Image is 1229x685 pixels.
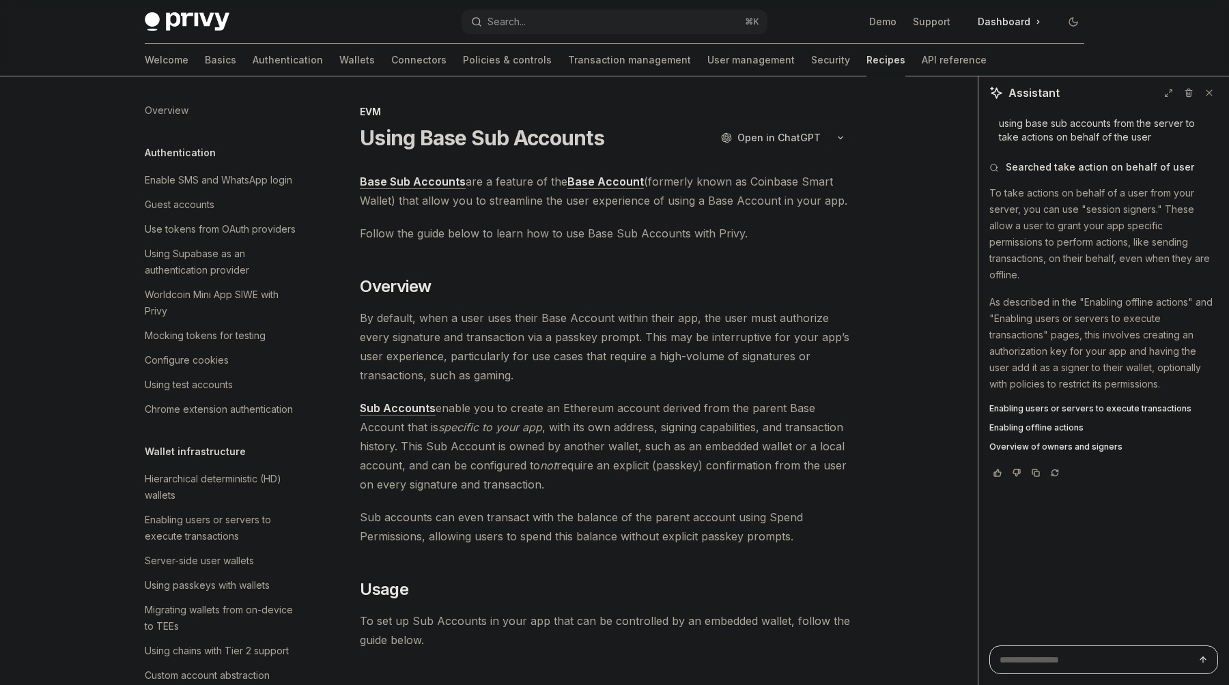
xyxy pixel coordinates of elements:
[737,131,821,145] span: Open in ChatGPT
[360,611,852,650] span: To set up Sub Accounts in your app that can be controlled by an embedded wallet, follow the guide...
[145,643,289,659] div: Using chains with Tier 2 support
[134,192,309,217] a: Guest accounts
[1028,466,1044,480] button: Copy chat response
[1006,160,1194,174] span: Searched take action on behalf of user
[989,645,1218,674] textarea: Ask a question...
[989,441,1122,452] span: Overview of owners and signers
[205,44,236,76] a: Basics
[869,15,896,29] a: Demo
[134,168,309,192] a: Enable SMS and WhatsApp login
[391,44,447,76] a: Connectors
[145,577,270,594] div: Using passkeys with wallets
[1195,652,1211,668] button: Send message
[360,105,852,119] div: EVM
[913,15,950,29] a: Support
[145,327,266,344] div: Mocking tokens for testing
[438,420,542,434] em: specific to your app
[339,44,375,76] a: Wallets
[145,221,296,237] div: Use tokens from OAuth providers
[1047,466,1063,480] button: Reload last chat
[134,242,309,282] a: Using Supabase as an authentication provider
[134,348,309,373] a: Configure cookies
[134,373,309,397] a: Using test accounts
[145,196,214,213] div: Guest accounts
[568,44,691,76] a: Transaction management
[967,11,1051,33] a: Dashboard
[360,126,604,150] h1: Using Base Sub Accounts
[360,401,436,416] a: Sub Accounts
[360,579,408,600] span: Usage
[462,10,767,34] button: Open search
[145,44,188,76] a: Welcome
[360,276,431,297] span: Overview
[145,401,293,418] div: Chrome extension authentication
[989,160,1218,174] button: Searched take action on behalf of user
[145,12,229,31] img: dark logo
[134,98,309,123] a: Overview
[145,145,216,161] h5: Authentication
[922,44,987,76] a: API reference
[145,102,188,119] div: Overview
[360,508,852,546] span: Sub accounts can even transact with the balance of the parent account using Spend Permissions, al...
[134,508,309,549] a: Enabling users or servers to execute transactions
[745,16,759,27] span: ⌘ K
[360,175,466,189] a: Base Sub Accounts
[134,282,309,323] a: Worldcoin Mini App SIWE with Privy
[978,15,1030,29] span: Dashboard
[989,403,1218,414] a: Enabling users or servers to execute transactions
[1008,85,1060,101] span: Assistant
[145,287,300,319] div: Worldcoin Mini App SIWE with Privy
[134,639,309,663] a: Using chains with Tier 2 support
[1062,11,1084,33] button: Toggle dark mode
[989,422,1084,433] span: Enabling offline actions
[134,323,309,348] a: Mocking tokens for testing
[134,598,309,639] a: Migrating wallets from on-device to TEEs
[145,443,246,460] h5: Wallet infrastructure
[145,377,233,393] div: Using test accounts
[145,553,254,569] div: Server-side user wallets
[360,224,852,243] span: Follow the guide below to learn how to use Base Sub Accounts with Privy.
[360,308,852,385] span: By default, when a user uses their Base Account within their app, the user must authorize every s...
[540,458,556,472] em: not
[488,14,526,30] div: Search...
[360,172,852,210] span: are a feature of the (formerly known as Coinbase Smart Wallet) that allow you to streamline the u...
[253,44,323,76] a: Authentication
[1008,466,1025,480] button: Vote that response was not good
[145,352,229,368] div: Configure cookies
[989,403,1191,414] span: Enabling users or servers to execute transactions
[712,126,829,149] button: Open in ChatGPT
[134,397,309,422] a: Chrome extension authentication
[145,512,300,544] div: Enabling users or servers to execute transactions
[989,466,1006,480] button: Vote that response was good
[145,246,300,278] div: Using Supabase as an authentication provider
[567,175,644,189] a: Base Account
[989,441,1218,452] a: Overview of owners and signers
[145,471,300,504] div: Hierarchical deterministic (HD) wallets
[999,117,1209,144] div: using base sub accounts from the server to take actions on behalf of the user
[811,44,850,76] a: Security
[134,217,309,242] a: Use tokens from OAuth providers
[145,172,292,188] div: Enable SMS and WhatsApp login
[989,294,1218,392] p: As described in the "Enabling offline actions" and "Enabling users or servers to execute transact...
[989,185,1218,283] p: To take actions on behalf of a user from your server, you can use "session signers." These allow ...
[134,467,309,508] a: Hierarchical deterministic (HD) wallets
[134,549,309,573] a: Server-side user wallets
[463,44,552,76] a: Policies & controls
[707,44,795,76] a: User management
[145,602,300,635] div: Migrating wallets from on-device to TEEs
[134,573,309,598] a: Using passkeys with wallets
[989,422,1218,433] a: Enabling offline actions
[360,398,852,494] span: enable you to create an Ethereum account derived from the parent Base Account that is , with its ...
[866,44,905,76] a: Recipes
